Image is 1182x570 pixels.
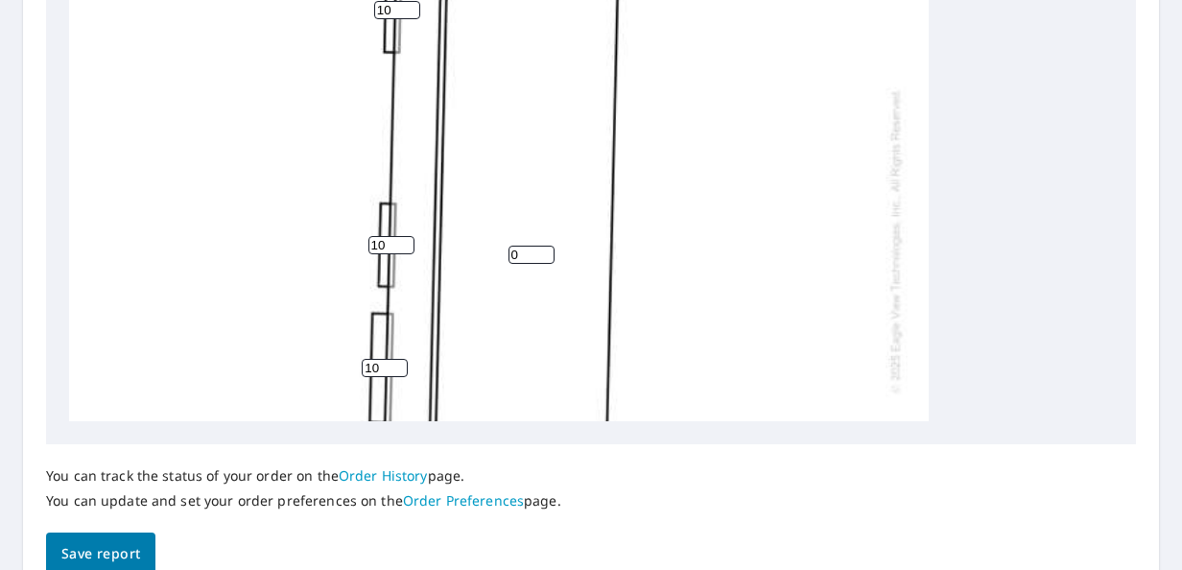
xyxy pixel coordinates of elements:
p: You can track the status of your order on the page. [46,467,561,485]
a: Order History [339,466,428,485]
a: Order Preferences [403,491,524,510]
p: You can update and set your order preferences on the page. [46,492,561,510]
span: Save report [61,542,140,566]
